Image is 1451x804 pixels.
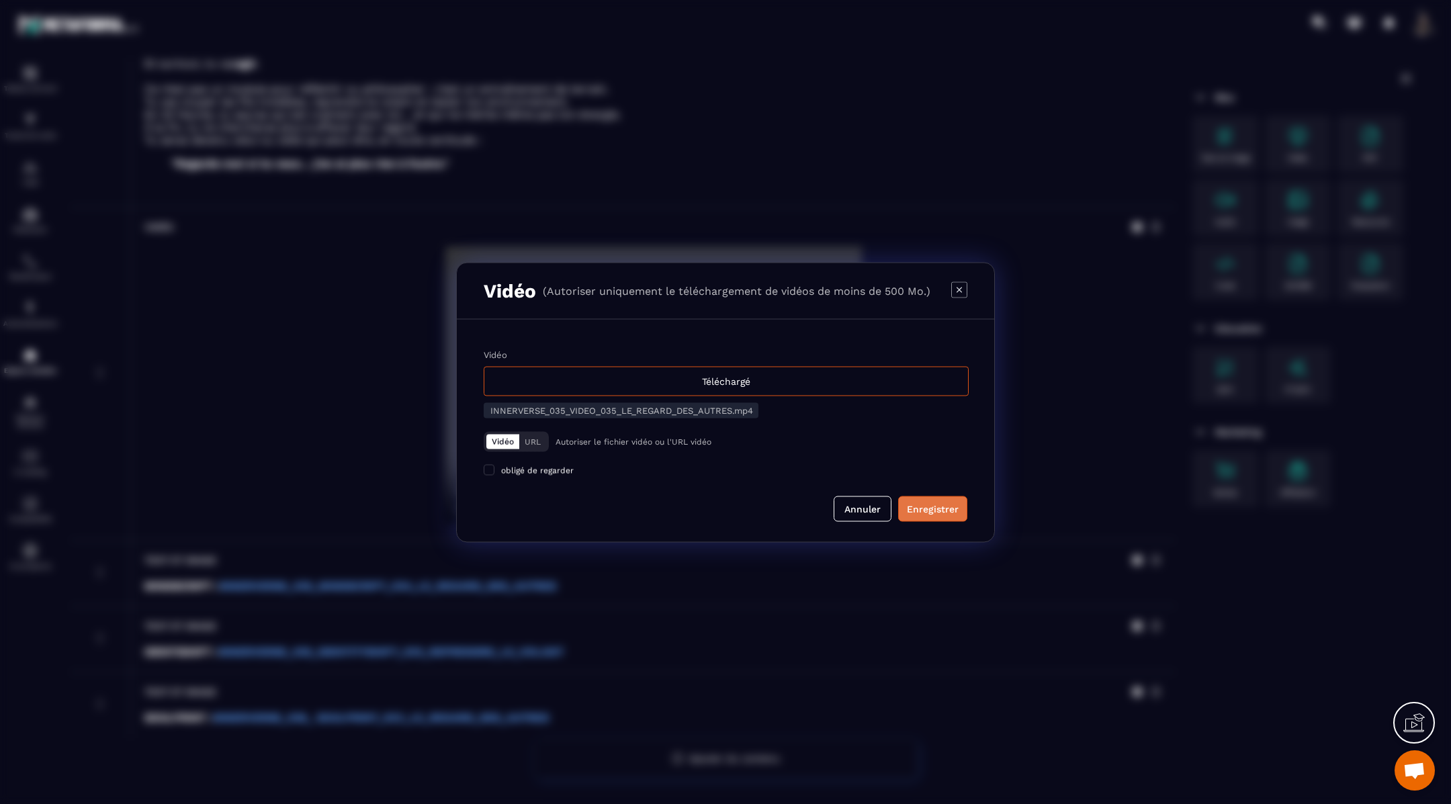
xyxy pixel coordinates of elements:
a: Ouvrir le chat [1395,750,1435,791]
button: Annuler [834,496,891,521]
button: Enregistrer [898,496,967,521]
p: Autoriser le fichier vidéo ou l'URL vidéo [556,437,711,446]
button: URL [519,434,546,449]
div: Téléchargé [484,366,969,396]
p: (Autoriser uniquement le téléchargement de vidéos de moins de 500 Mo.) [543,284,930,297]
span: INNERVERSE_035_VIDEO_035_LE_REGARD_DES_AUTRES.mp4 [490,405,753,415]
button: Vidéo [486,434,519,449]
label: Vidéo [484,349,507,359]
span: obligé de regarder [501,465,574,475]
div: Enregistrer [907,502,959,515]
h3: Vidéo [484,279,536,302]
